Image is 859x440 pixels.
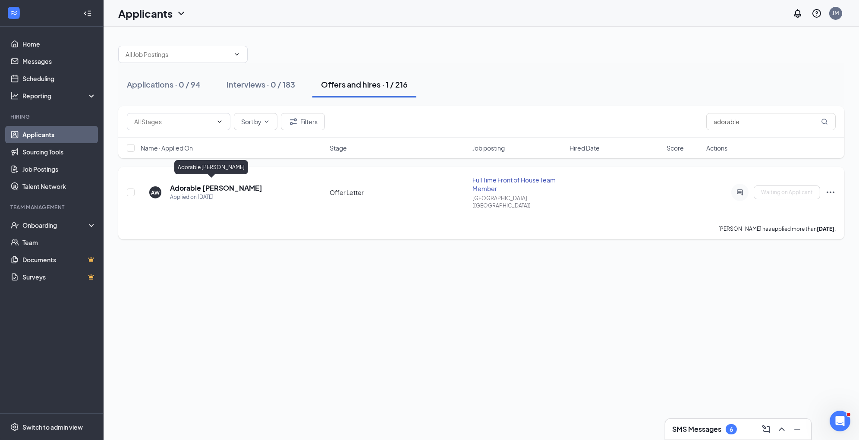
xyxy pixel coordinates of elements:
a: Team [22,234,96,251]
span: Stage [330,144,347,152]
span: Sort by [241,119,261,125]
button: Filter Filters [281,113,325,130]
a: Applicants [22,126,96,143]
div: 6 [730,426,733,433]
a: Home [22,35,96,53]
button: Waiting on Applicant [754,185,820,199]
input: Search in offers and hires [706,113,836,130]
svg: ChevronUp [777,424,787,434]
div: Applied on [DATE] [170,193,262,201]
button: Minimize [790,422,804,436]
svg: ChevronDown [176,8,186,19]
svg: QuestionInfo [812,8,822,19]
svg: UserCheck [10,221,19,229]
h3: SMS Messages [672,424,721,434]
div: Adorable [PERSON_NAME] [174,160,248,174]
div: JM [833,9,839,17]
button: ComposeMessage [759,422,773,436]
div: Onboarding [22,221,89,229]
div: Switch to admin view [22,423,83,431]
a: Scheduling [22,70,96,87]
svg: WorkstreamLogo [9,9,18,17]
span: Actions [706,144,727,152]
span: Waiting on Applicant [761,189,813,195]
svg: ChevronDown [263,118,270,125]
span: Hired Date [570,144,600,152]
span: Job posting [472,144,505,152]
div: Offer Letter [330,188,467,197]
div: [GEOGRAPHIC_DATA] [[GEOGRAPHIC_DATA]] [472,195,564,209]
svg: ChevronDown [233,51,240,58]
div: Hiring [10,113,94,120]
svg: Minimize [792,424,802,434]
span: Score [667,144,684,152]
div: Reporting [22,91,97,100]
svg: ComposeMessage [761,424,771,434]
div: Full Time Front of House Team Member [472,176,564,193]
svg: ActiveChat [735,189,745,196]
svg: Filter [288,116,299,127]
div: Offers and hires · 1 / 216 [321,79,408,90]
iframe: Intercom live chat [830,411,850,431]
svg: ChevronDown [216,118,223,125]
button: ChevronUp [775,422,789,436]
div: Interviews · 0 / 183 [227,79,295,90]
svg: Ellipses [825,187,836,198]
div: Team Management [10,204,94,211]
h5: Adorable [PERSON_NAME] [170,183,262,193]
button: Sort byChevronDown [234,113,277,130]
a: Messages [22,53,96,70]
a: SurveysCrown [22,268,96,286]
svg: Notifications [793,8,803,19]
a: DocumentsCrown [22,251,96,268]
svg: Collapse [83,9,92,18]
svg: Analysis [10,91,19,100]
div: AW [151,189,160,196]
div: Applications · 0 / 94 [127,79,201,90]
svg: MagnifyingGlass [821,118,828,125]
b: [DATE] [817,226,834,232]
a: Sourcing Tools [22,143,96,160]
input: All Stages [134,117,213,126]
span: Name · Applied On [141,144,193,152]
svg: Settings [10,423,19,431]
input: All Job Postings [126,50,230,59]
a: Talent Network [22,178,96,195]
a: Job Postings [22,160,96,178]
p: [PERSON_NAME] has applied more than . [718,225,836,233]
h1: Applicants [118,6,173,21]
